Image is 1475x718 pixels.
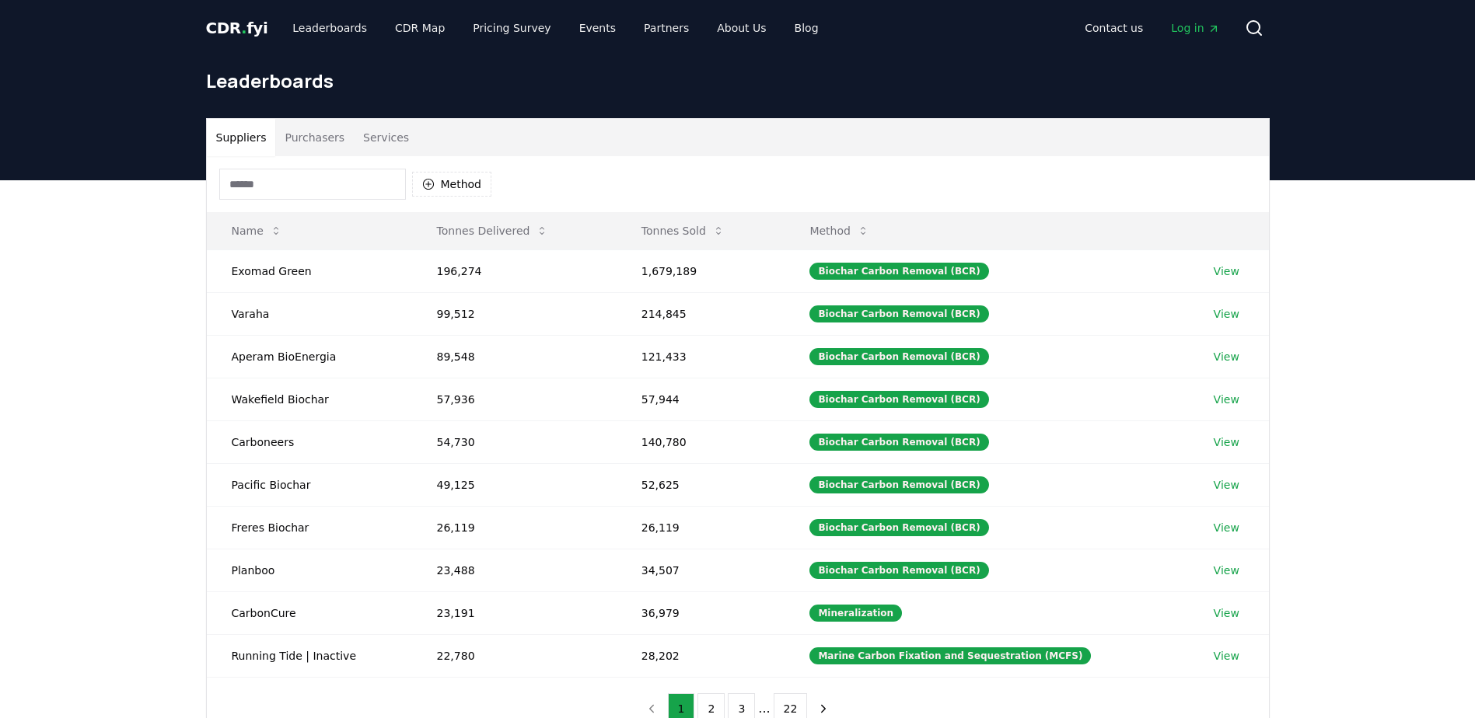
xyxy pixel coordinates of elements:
td: 23,191 [412,591,617,634]
td: 28,202 [617,634,785,677]
td: Pacific Biochar [207,463,412,506]
td: Running Tide | Inactive [207,634,412,677]
a: View [1214,392,1239,407]
td: 34,507 [617,549,785,591]
button: Tonnes Delivered [425,215,561,246]
div: Biochar Carbon Removal (BCR) [809,562,988,579]
td: 57,936 [412,378,617,420]
a: About Us [704,14,778,42]
td: 57,944 [617,378,785,420]
a: View [1214,563,1239,578]
td: Planboo [207,549,412,591]
div: Mineralization [809,605,902,622]
td: Aperam BioEnergia [207,335,412,378]
div: Biochar Carbon Removal (BCR) [809,348,988,365]
a: Log in [1159,14,1232,42]
button: Services [354,119,418,156]
td: 26,119 [617,506,785,549]
div: Biochar Carbon Removal (BCR) [809,519,988,536]
td: Freres Biochar [207,506,412,549]
td: Varaha [207,292,412,335]
nav: Main [280,14,830,42]
a: Leaderboards [280,14,379,42]
td: 121,433 [617,335,785,378]
a: View [1214,434,1239,450]
span: . [241,19,246,37]
td: 99,512 [412,292,617,335]
td: CarbonCure [207,591,412,634]
div: Marine Carbon Fixation and Sequestration (MCFS) [809,647,1091,664]
a: CDR.fyi [206,17,268,39]
button: Suppliers [207,119,276,156]
div: Biochar Carbon Removal (BCR) [809,391,988,408]
div: Biochar Carbon Removal (BCR) [809,476,988,493]
a: Pricing Survey [460,14,563,42]
button: Method [797,215,882,246]
td: 36,979 [617,591,785,634]
button: Method [412,172,492,197]
button: Purchasers [275,119,354,156]
nav: Main [1072,14,1232,42]
td: 140,780 [617,420,785,463]
a: CDR Map [383,14,457,42]
td: 1,679,189 [617,249,785,292]
a: Contact us [1072,14,1155,42]
a: View [1214,648,1239,664]
td: 26,119 [412,506,617,549]
a: View [1214,263,1239,279]
a: View [1214,477,1239,493]
td: 23,488 [412,549,617,591]
span: CDR fyi [206,19,268,37]
a: Partners [631,14,701,42]
td: 49,125 [412,463,617,506]
div: Biochar Carbon Removal (BCR) [809,434,988,451]
td: Wakefield Biochar [207,378,412,420]
div: Biochar Carbon Removal (BCR) [809,305,988,322]
td: 52,625 [617,463,785,506]
a: View [1214,520,1239,535]
td: 214,845 [617,292,785,335]
td: Exomad Green [207,249,412,292]
td: 54,730 [412,420,617,463]
button: Name [219,215,295,246]
a: View [1214,349,1239,364]
td: 22,780 [412,634,617,677]
a: Blog [782,14,831,42]
li: ... [758,699,770,718]
button: Tonnes Sold [629,215,737,246]
h1: Leaderboards [206,68,1270,93]
td: Carboneers [207,420,412,463]
a: View [1214,605,1239,621]
td: 89,548 [412,335,617,378]
a: View [1214,306,1239,322]
div: Biochar Carbon Removal (BCR) [809,263,988,280]
a: Events [567,14,628,42]
td: 196,274 [412,249,617,292]
span: Log in [1171,20,1219,36]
